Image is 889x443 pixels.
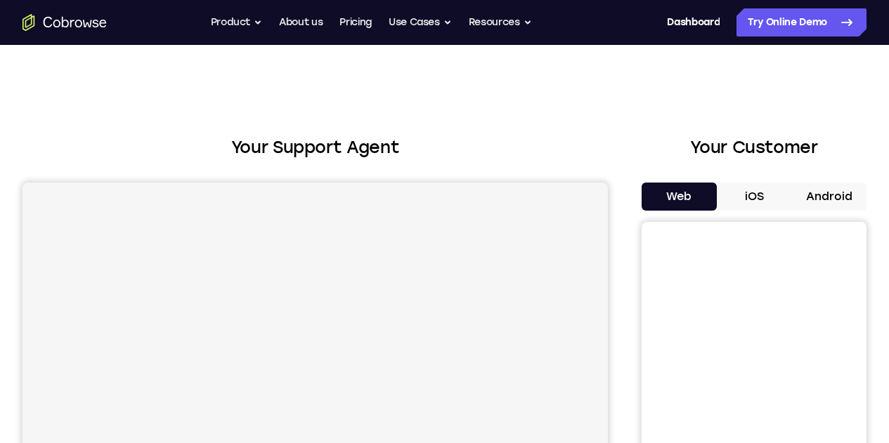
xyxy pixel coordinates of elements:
[279,8,323,37] a: About us
[389,8,452,37] button: Use Cases
[211,8,263,37] button: Product
[736,8,867,37] a: Try Online Demo
[667,8,720,37] a: Dashboard
[791,183,867,211] button: Android
[339,8,372,37] a: Pricing
[642,183,717,211] button: Web
[22,135,608,160] h2: Your Support Agent
[717,183,792,211] button: iOS
[642,135,867,160] h2: Your Customer
[22,14,107,31] a: Go to the home page
[469,8,532,37] button: Resources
